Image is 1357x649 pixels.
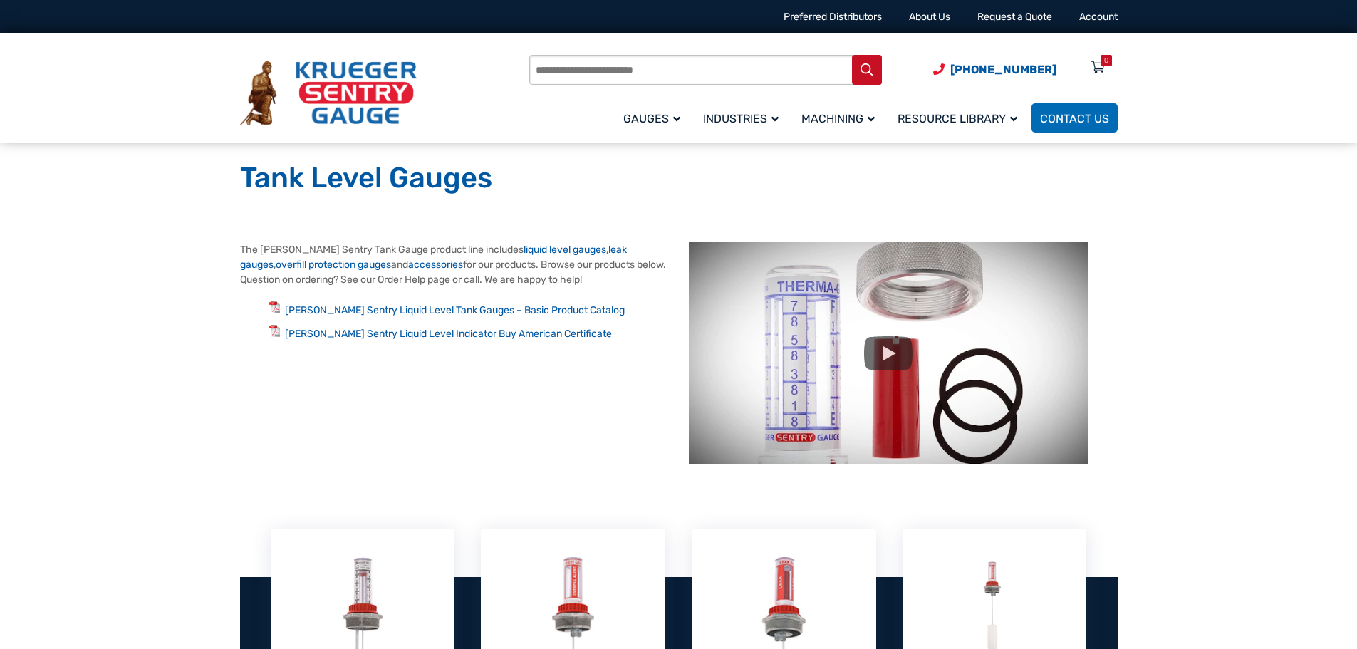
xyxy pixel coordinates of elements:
[285,328,612,340] a: [PERSON_NAME] Sentry Liquid Level Indicator Buy American Certificate
[801,112,875,125] span: Machining
[240,61,417,126] img: Krueger Sentry Gauge
[695,101,793,135] a: Industries
[793,101,889,135] a: Machining
[285,304,625,316] a: [PERSON_NAME] Sentry Liquid Level Tank Gauges – Basic Product Catalog
[703,112,779,125] span: Industries
[977,11,1052,23] a: Request a Quote
[240,244,627,271] a: leak gauges
[1031,103,1118,133] a: Contact Us
[889,101,1031,135] a: Resource Library
[909,11,950,23] a: About Us
[623,112,680,125] span: Gauges
[1079,11,1118,23] a: Account
[950,63,1056,76] span: [PHONE_NUMBER]
[240,242,668,287] p: The [PERSON_NAME] Sentry Tank Gauge product line includes , , and for our products. Browse our pr...
[276,259,391,271] a: overfill protection gauges
[240,160,1118,196] h1: Tank Level Gauges
[615,101,695,135] a: Gauges
[1104,55,1108,66] div: 0
[898,112,1017,125] span: Resource Library
[524,244,606,256] a: liquid level gauges
[784,11,882,23] a: Preferred Distributors
[408,259,463,271] a: accessories
[1040,112,1109,125] span: Contact Us
[689,242,1088,464] img: Tank Level Gauges
[933,61,1056,78] a: Phone Number (920) 434-8860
